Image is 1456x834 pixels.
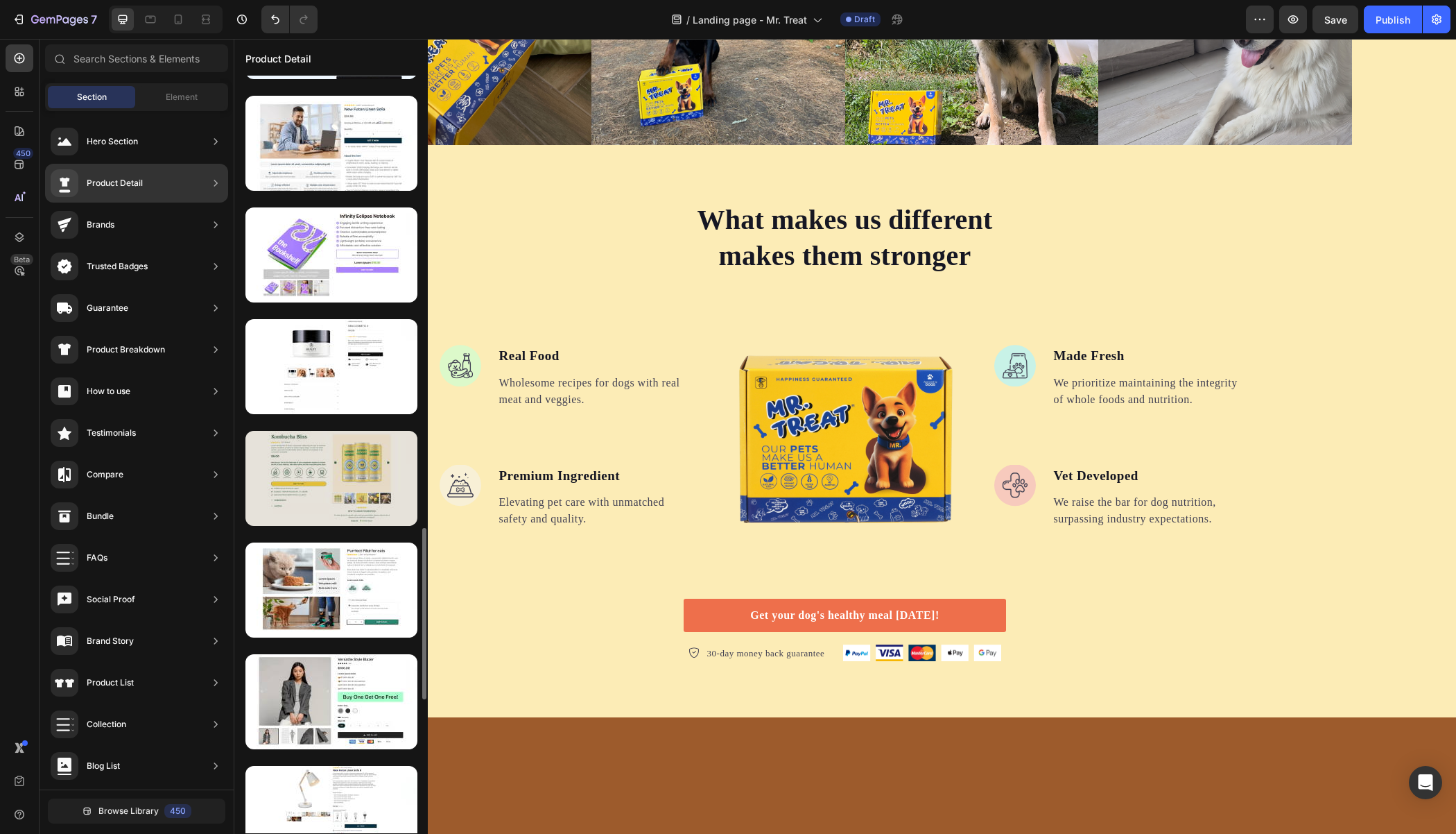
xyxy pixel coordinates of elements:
div: 450 [13,148,33,159]
img: 495611768014373769-47762bdc-c92b-46d1-973d-50401e2847fe.png [609,606,768,622]
div: Get your dog's healthy meal [DATE]! [517,568,705,585]
span: Browse Library [98,805,159,817]
div: Compare [87,468,123,482]
div: Brand Story [87,634,134,648]
div: Trusted Badges [87,259,148,273]
button: Save [1312,6,1358,33]
p: Made Fresh [820,307,1016,327]
p: Premium Ingredient [266,427,461,448]
p: We prioritize maintaining the integrity of whole foods and nutrition. [820,336,1016,369]
button: Publish [1364,6,1422,33]
p: Elevating pet care with unmatched safety and quality. [266,455,461,488]
span: Save [1324,14,1347,26]
span: Draft [854,13,875,26]
div: FAQs [87,551,107,565]
div: Open Intercom Messenger [1409,766,1442,799]
iframe: Design area [234,39,1456,834]
span: Landing page - Mr. Treat [693,12,807,27]
img: 495611768014373769-bd4fb003-0319-4b55-aac3-5af86735ff3c.svg [206,306,248,348]
div: Social Proof [87,593,135,606]
p: 7 [91,11,97,28]
img: 495611768014373769-0ddaf283-d883-4af8-a027-91e985d2d7ff.svg [761,306,802,348]
span: / [686,12,690,27]
div: Guarantee [87,301,128,315]
div: Product Detail [87,176,143,190]
div: How to use [87,384,130,398]
div: Product List [87,676,134,690]
div: Product Breakdown [87,343,165,357]
span: Element [166,91,198,103]
input: Search Sections & Elements [45,44,228,72]
p: 30-day money back guarantee [474,608,591,622]
img: gempages_579354473734865689-b636c9e0-00a1-487e-b6d0-c947a2212819.png [483,270,740,527]
div: Hero Section [87,135,138,148]
div: Blog List [87,759,120,773]
img: 495611768014373769-d0d05e7c-5087-42b5-aed9-fb534b9be8e9.svg [206,426,248,468]
div: Brands [87,218,114,232]
button: 7 [6,6,103,33]
p: We raise the bar for dog nutrition, surpassing industry expectations. [820,455,1016,488]
div: Publish [1376,12,1410,27]
span: Section [77,91,107,103]
p: What makes us different makes them stronger [427,163,796,235]
p: Real Food [266,307,461,327]
div: Testimonials [87,426,136,440]
a: Get your dog's healthy meal [DATE]! [450,560,772,593]
img: 495611768014373769-d4553f9c-1354-4975-ab50-2180f54a6ce8.svg [761,426,802,468]
div: Undo/Redo [261,6,318,33]
p: Vet Developed [820,427,1016,448]
div: Collection [87,717,126,731]
div: Beta [10,254,33,265]
div: 450 [164,804,191,818]
button: Browse Library450 [48,799,225,824]
div: Bundle [87,509,114,523]
p: Wholesome recipes for dogs with real meat and veggies. [266,336,461,369]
